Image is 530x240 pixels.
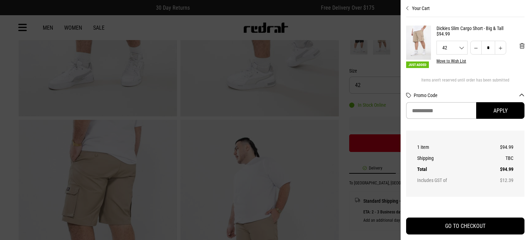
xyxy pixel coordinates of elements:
span: 42 [437,45,467,50]
iframe: Customer reviews powered by Trustpilot [406,205,524,212]
img: Dickies Slim Cargo Short - Big & Tall [406,26,431,60]
button: Open LiveChat chat widget [6,3,26,23]
button: 'Remove from cart [514,37,530,55]
th: 1 item [417,142,483,153]
td: $12.39 [483,175,513,186]
th: Total [417,164,483,175]
button: Move to Wish List [436,59,466,64]
th: Includes GST of [417,175,483,186]
td: TBC [483,153,513,164]
input: Promo Code [406,102,476,119]
div: Items aren't reserved until order has been submitted [406,78,524,88]
button: GO TO CHECKOUT [406,218,524,234]
td: $94.99 [483,142,513,153]
button: Promo Code [414,93,524,98]
div: $94.99 [436,31,524,37]
span: Just Added [406,61,429,68]
button: Decrease quantity [470,41,482,55]
td: $94.99 [483,164,513,175]
button: Apply [476,102,524,119]
button: Increase quantity [495,41,506,55]
a: Dickies Slim Cargo Short - Big & Tall [436,26,524,31]
th: Shipping [417,153,483,164]
input: Quantity [481,41,495,55]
